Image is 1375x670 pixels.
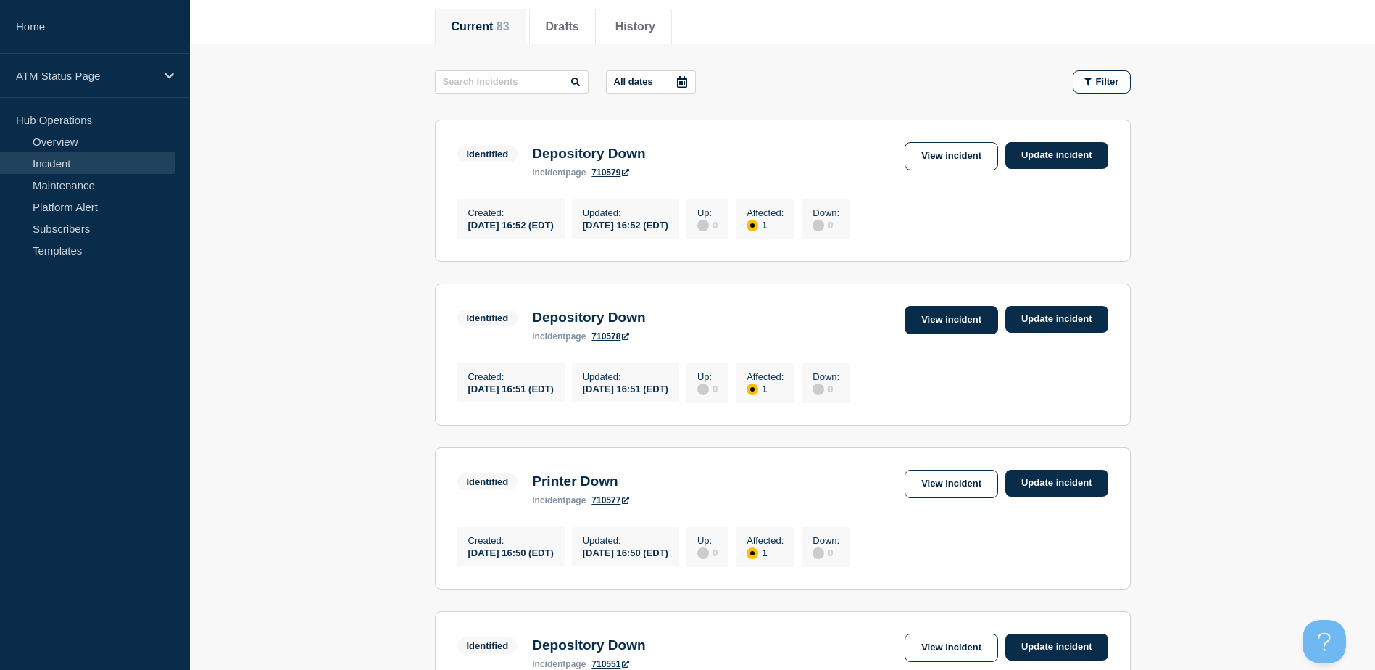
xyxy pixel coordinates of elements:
p: Updated : [583,535,668,546]
span: incident [532,167,565,178]
span: 83 [497,20,510,33]
div: disabled [697,220,709,231]
p: page [532,331,586,342]
h3: Depository Down [532,310,645,326]
div: [DATE] 16:50 (EDT) [583,546,668,558]
span: Identified [457,473,518,490]
div: 0 [697,218,718,231]
p: page [532,167,586,178]
p: Created : [468,371,554,382]
div: 0 [813,546,839,559]
div: disabled [697,384,709,395]
a: 710579 [591,167,629,178]
button: All dates [606,70,696,94]
p: Created : [468,535,554,546]
span: Identified [457,310,518,326]
div: 0 [813,218,839,231]
div: [DATE] 16:52 (EDT) [583,218,668,231]
div: [DATE] 16:52 (EDT) [468,218,554,231]
p: Up : [697,535,718,546]
p: Affected : [747,207,784,218]
div: 1 [747,382,784,395]
p: page [532,495,586,505]
span: Identified [457,637,518,654]
p: Down : [813,207,839,218]
p: All dates [614,76,653,87]
div: 1 [747,546,784,559]
button: History [615,20,655,33]
div: 0 [697,546,718,559]
div: disabled [813,220,824,231]
div: 1 [747,218,784,231]
div: affected [747,220,758,231]
a: View incident [905,142,998,170]
p: Updated : [583,207,668,218]
button: Current 83 [452,20,510,33]
span: incident [532,659,565,669]
a: 710577 [591,495,629,505]
span: incident [532,331,565,342]
iframe: Help Scout Beacon - Open [1303,620,1346,663]
p: Down : [813,371,839,382]
button: Filter [1073,70,1131,94]
a: Update incident [1005,634,1108,661]
h3: Depository Down [532,637,645,653]
div: [DATE] 16:51 (EDT) [468,382,554,394]
p: Up : [697,207,718,218]
p: ATM Status Page [16,70,155,82]
h3: Depository Down [532,146,645,162]
div: affected [747,547,758,559]
span: Identified [457,146,518,162]
a: Update incident [1005,470,1108,497]
p: Updated : [583,371,668,382]
div: disabled [813,547,824,559]
span: incident [532,495,565,505]
div: affected [747,384,758,395]
p: page [532,659,586,669]
a: 710578 [591,331,629,342]
div: [DATE] 16:50 (EDT) [468,546,554,558]
div: 0 [813,382,839,395]
p: Created : [468,207,554,218]
div: [DATE] 16:51 (EDT) [583,382,668,394]
a: Update incident [1005,306,1108,333]
a: 710551 [591,659,629,669]
a: View incident [905,306,998,334]
p: Down : [813,535,839,546]
div: disabled [813,384,824,395]
p: Affected : [747,371,784,382]
button: Drafts [546,20,579,33]
a: Update incident [1005,142,1108,169]
div: 0 [697,382,718,395]
p: Affected : [747,535,784,546]
a: View incident [905,470,998,498]
a: View incident [905,634,998,662]
span: Filter [1096,76,1119,87]
div: disabled [697,547,709,559]
input: Search incidents [435,70,589,94]
p: Up : [697,371,718,382]
h3: Printer Down [532,473,629,489]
